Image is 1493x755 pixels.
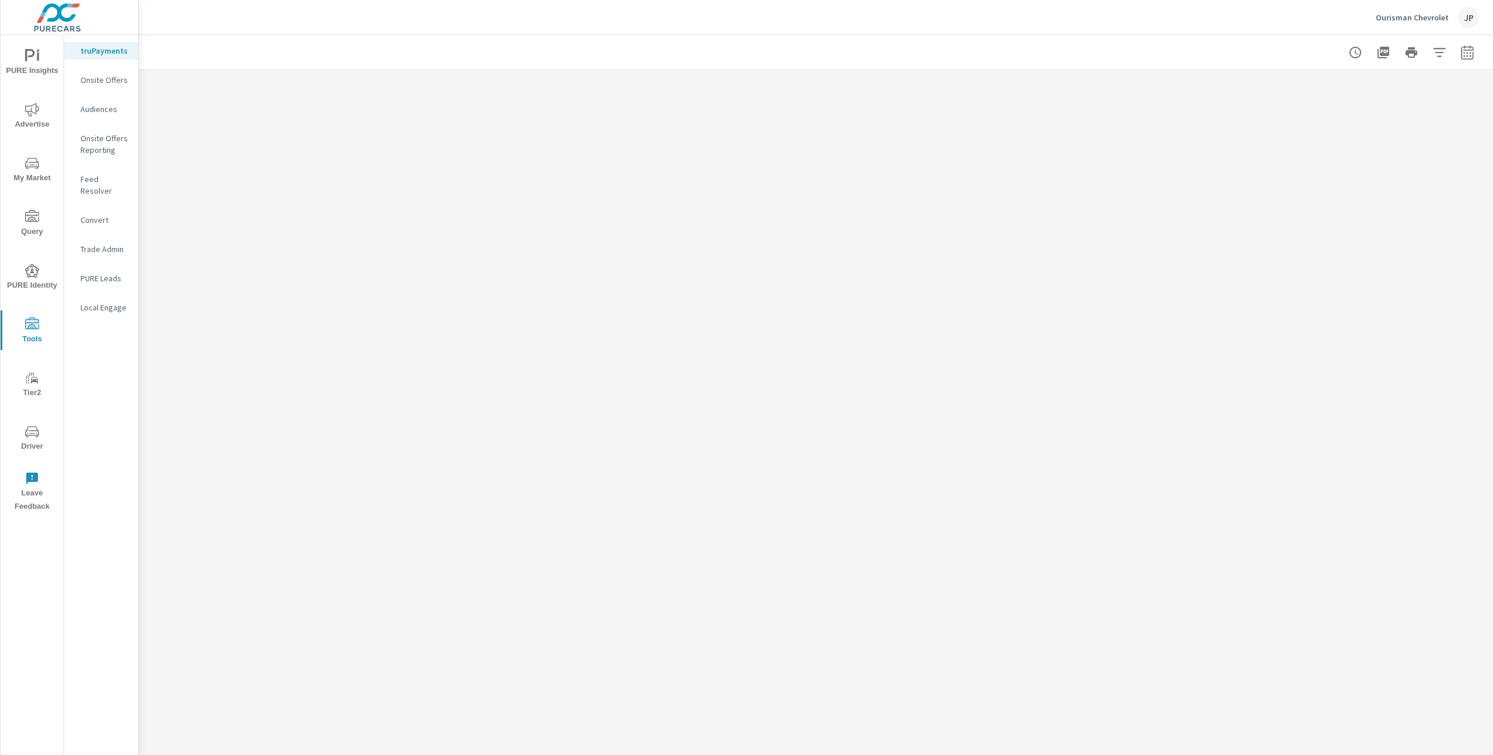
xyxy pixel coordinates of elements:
[80,272,129,284] p: PURE Leads
[80,243,129,255] p: Trade Admin
[64,42,138,60] div: truPayments
[64,130,138,159] div: Onsite Offers Reporting
[4,371,60,400] span: Tier2
[1372,41,1395,64] button: "Export Report to PDF"
[1400,41,1423,64] button: Print Report
[80,132,129,156] p: Onsite Offers Reporting
[64,100,138,118] div: Audiences
[4,317,60,346] span: Tools
[4,103,60,131] span: Advertise
[1456,41,1479,64] button: Select Date Range
[64,211,138,229] div: Convert
[4,425,60,453] span: Driver
[539,101,553,115] span: The number of truPayments leads.
[80,302,129,313] p: Local Engage
[1,35,64,518] div: nav menu
[80,45,129,57] p: truPayments
[4,210,60,239] span: Query
[558,99,576,117] span: Save this to your personalized report
[1428,41,1451,64] button: Apply Filters
[80,74,129,86] p: Onsite Offers
[80,214,129,226] p: Convert
[4,471,60,513] span: Leave Feedback
[4,49,60,78] span: PURE Insights
[64,71,138,89] div: Onsite Offers
[4,264,60,292] span: PURE Identity
[64,170,138,200] div: Feed Resolver
[64,299,138,316] div: Local Engage
[1376,12,1449,23] p: Ourisman Chevrolet
[157,119,205,133] p: Last month
[1458,7,1479,28] div: JP
[64,270,138,287] div: PURE Leads
[4,156,60,185] span: My Market
[516,99,534,117] button: Make Fullscreen
[80,173,129,197] p: Feed Resolver
[64,240,138,258] div: Trade Admin
[157,106,259,118] h5: truPayments Leads
[80,103,129,115] p: Audiences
